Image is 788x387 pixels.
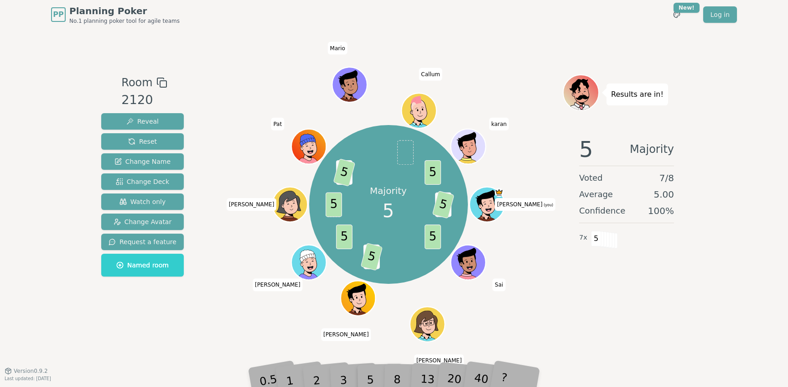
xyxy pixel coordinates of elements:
span: 5 [432,190,454,218]
span: No.1 planning poker tool for agile teams [69,17,180,25]
span: 7 x [579,233,587,243]
span: Voted [579,172,603,184]
span: (you) [543,203,554,207]
p: Majority [370,184,407,197]
button: Change Deck [101,173,184,190]
a: Log in [703,6,737,23]
span: Reveal [126,117,159,126]
span: 5 [425,160,441,184]
button: Reveal [101,113,184,130]
span: Change Deck [116,177,169,186]
span: Planning Poker [69,5,180,17]
button: Request a feature [101,234,184,250]
span: Reset [128,137,157,146]
button: Change Avatar [101,214,184,230]
button: Watch only [101,193,184,210]
button: New! [669,6,685,23]
button: Named room [101,254,184,277]
div: 2120 [121,91,167,110]
button: Version0.9.2 [5,367,48,375]
span: Watch only [119,197,166,206]
span: Click to change your name [328,42,347,55]
span: Majority [630,138,674,160]
span: Click to change your name [227,198,277,211]
span: Room [121,74,152,91]
span: Confidence [579,204,625,217]
span: 5 [360,242,383,270]
span: Click to change your name [271,118,284,131]
span: 5 [425,225,441,249]
span: Named room [116,261,169,270]
span: Click to change your name [489,118,509,131]
p: Results are in! [611,88,664,101]
span: Change Avatar [114,217,172,226]
span: 5 [326,192,342,217]
span: 5.00 [653,188,674,201]
span: Click to change your name [419,68,442,81]
span: Last updated: [DATE] [5,376,51,381]
button: Change Name [101,153,184,170]
span: 5 [383,197,394,225]
span: Average [579,188,613,201]
button: Click to change your avatar [471,188,503,221]
span: Click to change your name [253,278,303,291]
span: PP [53,9,63,20]
span: Click to change your name [321,328,371,341]
span: 5 [579,138,593,160]
span: Change Name [114,157,171,166]
span: Request a feature [109,237,176,246]
span: 5 [591,231,601,246]
span: Click to change your name [493,278,505,291]
span: 5 [333,158,355,186]
span: Mohamed is the host [494,188,503,197]
span: 100 % [648,204,674,217]
div: New! [674,3,700,13]
span: Click to change your name [495,198,555,211]
span: 5 [336,225,352,249]
button: Reset [101,133,184,150]
a: PPPlanning PokerNo.1 planning poker tool for agile teams [51,5,180,25]
span: Version 0.9.2 [14,367,48,375]
span: 7 / 8 [659,172,674,184]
